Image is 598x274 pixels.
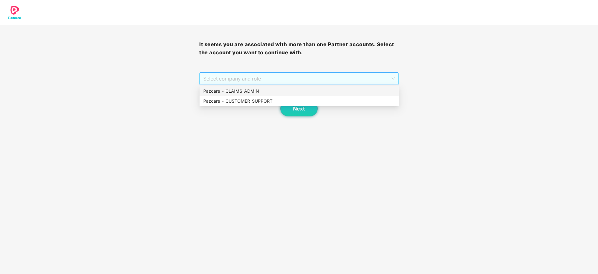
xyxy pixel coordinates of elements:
div: Pazcare - CUSTOMER_SUPPORT [200,96,399,106]
h3: It seems you are associated with more than one Partner accounts. Select the account you want to c... [199,41,398,56]
div: Pazcare - CLAIMS_ADMIN [203,88,395,95]
div: Pazcare - CLAIMS_ADMIN [200,86,399,96]
span: Select company and role [203,73,394,85]
div: Pazcare - CUSTOMER_SUPPORT [203,98,395,105]
button: Next [280,101,318,116]
span: Next [293,106,305,112]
